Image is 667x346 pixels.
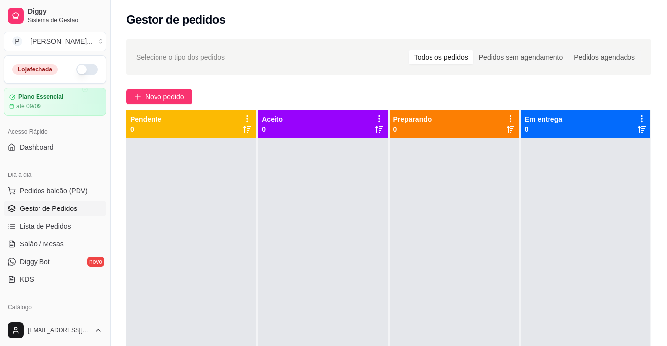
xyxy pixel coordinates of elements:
[126,12,226,28] h2: Gestor de pedidos
[136,52,225,63] span: Selecione o tipo dos pedidos
[4,183,106,199] button: Pedidos balcão (PDV)
[28,7,102,16] span: Diggy
[4,124,106,139] div: Acesso Rápido
[262,114,283,124] p: Aceito
[4,167,106,183] div: Dia a dia
[145,91,184,102] span: Novo pedido
[4,201,106,216] a: Gestor de Pedidos
[525,114,562,124] p: Em entrega
[20,186,88,196] span: Pedidos balcão (PDV)
[130,124,161,134] p: 0
[409,50,473,64] div: Todos os pedidos
[30,36,93,46] div: [PERSON_NAME] ...
[4,4,106,28] a: DiggySistema de Gestão
[20,204,77,213] span: Gestor de Pedidos
[134,93,141,100] span: plus
[4,88,106,116] a: Plano Essencialaté 09/09
[393,124,432,134] p: 0
[262,124,283,134] p: 0
[12,36,22,46] span: P
[4,318,106,342] button: [EMAIL_ADDRESS][DOMAIN_NAME]
[130,114,161,124] p: Pendente
[28,16,102,24] span: Sistema de Gestão
[4,299,106,315] div: Catálogo
[20,239,64,249] span: Salão / Mesas
[473,50,568,64] div: Pedidos sem agendamento
[4,236,106,252] a: Salão / Mesas
[4,254,106,270] a: Diggy Botnovo
[4,272,106,287] a: KDS
[568,50,640,64] div: Pedidos agendados
[28,326,90,334] span: [EMAIL_ADDRESS][DOMAIN_NAME]
[20,221,71,231] span: Lista de Pedidos
[4,218,106,234] a: Lista de Pedidos
[20,275,34,284] span: KDS
[393,114,432,124] p: Preparando
[20,142,54,152] span: Dashboard
[126,89,192,104] button: Novo pedido
[16,103,41,110] article: até 09/09
[12,64,58,75] div: Loja fechada
[18,93,63,101] article: Plano Essencial
[4,32,106,51] button: Select a team
[20,257,50,267] span: Diggy Bot
[525,124,562,134] p: 0
[76,64,98,75] button: Alterar Status
[4,139,106,155] a: Dashboard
